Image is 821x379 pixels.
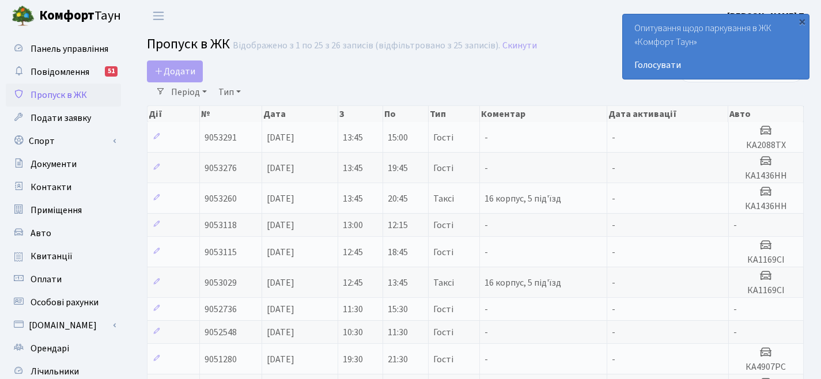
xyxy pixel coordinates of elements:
span: 19:30 [343,353,363,366]
span: Гості [433,221,453,230]
a: Тип [214,82,245,102]
span: [DATE] [267,326,294,339]
a: Додати [147,60,203,82]
span: [DATE] [267,162,294,175]
span: Додати [154,65,195,78]
span: Подати заявку [31,112,91,124]
span: Гості [433,328,453,337]
a: Голосувати [634,58,797,72]
th: Авто [728,106,804,122]
img: logo.png [12,5,35,28]
span: - [485,326,488,339]
span: - [733,326,737,339]
th: Дата активації [607,106,729,122]
span: - [733,219,737,232]
span: - [612,131,615,144]
span: 9051280 [205,353,237,366]
span: Повідомлення [31,66,89,78]
span: [DATE] [267,246,294,259]
span: 16 корпус, 5 під'їзд [485,276,561,289]
span: [DATE] [267,131,294,144]
span: 9053029 [205,276,237,289]
span: Пропуск в ЖК [147,34,230,54]
span: - [612,326,615,339]
span: Таксі [433,194,454,203]
span: - [485,246,488,259]
th: Дата [262,106,338,122]
a: Період [167,82,211,102]
span: - [612,219,615,232]
span: - [485,131,488,144]
th: Тип [429,106,480,122]
span: - [612,162,615,175]
span: Гості [433,248,453,257]
span: 9053291 [205,131,237,144]
span: - [485,219,488,232]
span: - [612,353,615,366]
a: Панель управління [6,37,121,60]
a: Пропуск в ЖК [6,84,121,107]
span: Авто [31,227,51,240]
span: 9053115 [205,246,237,259]
span: 12:45 [343,276,363,289]
span: 9053118 [205,219,237,232]
th: З [338,106,384,122]
span: [DATE] [267,303,294,316]
span: Таун [39,6,121,26]
span: 9052736 [205,303,237,316]
a: Особові рахунки [6,291,121,314]
div: Відображено з 1 по 25 з 26 записів (відфільтровано з 25 записів). [233,40,500,51]
h5: КА4907РС [733,362,799,373]
span: Квитанції [31,250,73,263]
span: 19:45 [388,162,408,175]
span: Оплати [31,273,62,286]
span: Таксі [433,278,454,287]
span: Гості [433,164,453,173]
div: Опитування щодо паркування в ЖК «Комфорт Таун» [623,14,809,79]
button: Переключити навігацію [144,6,173,25]
span: - [485,303,488,316]
span: 13:45 [388,276,408,289]
span: - [612,246,615,259]
th: Дії [147,106,200,122]
span: [DATE] [267,276,294,289]
span: 13:45 [343,162,363,175]
th: По [383,106,429,122]
span: 11:30 [343,303,363,316]
div: 51 [105,66,118,77]
a: Повідомлення51 [6,60,121,84]
span: 9053260 [205,192,237,205]
span: - [612,192,615,205]
span: Особові рахунки [31,296,99,309]
span: Приміщення [31,204,82,217]
a: [PERSON_NAME] П. [727,9,807,23]
b: [PERSON_NAME] П. [727,10,807,22]
b: Комфорт [39,6,94,25]
span: 13:45 [343,192,363,205]
span: Документи [31,158,77,170]
span: 20:45 [388,192,408,205]
span: 13:00 [343,219,363,232]
h5: КА2088ТХ [733,140,799,151]
span: 21:30 [388,353,408,366]
span: 12:45 [343,246,363,259]
span: Лічильники [31,365,79,378]
span: 18:45 [388,246,408,259]
a: Квитанції [6,245,121,268]
span: Гості [433,355,453,364]
span: - [612,276,615,289]
a: Документи [6,153,121,176]
span: 9053276 [205,162,237,175]
h5: КА1169СI [733,255,799,266]
th: Коментар [480,106,607,122]
span: Гості [433,133,453,142]
span: [DATE] [267,353,294,366]
span: [DATE] [267,192,294,205]
a: Спорт [6,130,121,153]
h5: КА1169СI [733,285,799,296]
h5: КА1436НН [733,170,799,181]
a: Контакти [6,176,121,199]
a: Подати заявку [6,107,121,130]
span: 15:00 [388,131,408,144]
span: Гості [433,305,453,314]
